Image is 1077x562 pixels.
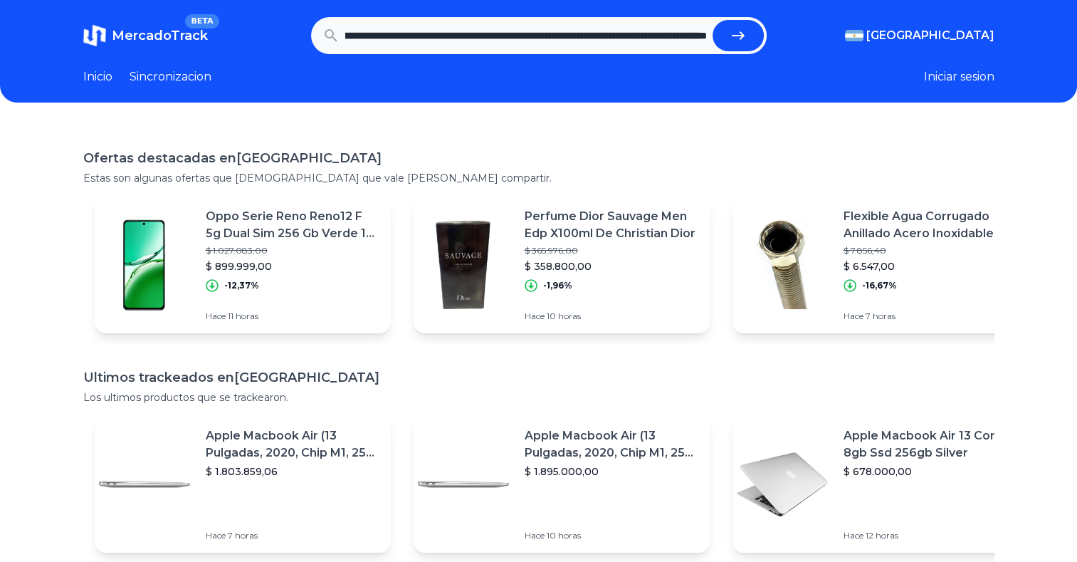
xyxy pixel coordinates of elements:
[844,427,1017,462] p: Apple Macbook Air 13 Core I5 8gb Ssd 256gb Silver
[95,434,194,534] img: Featured image
[844,245,1017,256] p: $ 7.856,40
[130,68,211,85] a: Sincronizacion
[206,530,379,541] p: Hace 7 horas
[866,27,994,44] span: [GEOGRAPHIC_DATA]
[414,416,710,553] a: Featured imageApple Macbook Air (13 Pulgadas, 2020, Chip M1, 256 Gb De Ssd, 8 Gb De Ram) - Plata$...
[732,434,832,534] img: Featured image
[862,280,897,291] p: -16,67%
[844,259,1017,274] p: $ 6.547,00
[414,197,710,333] a: Featured imagePerfume Dior Sauvage Men Edp X100ml De Christian Dior$ 365.976,00$ 358.800,00-1,96%...
[95,416,391,553] a: Featured imageApple Macbook Air (13 Pulgadas, 2020, Chip M1, 256 Gb De Ssd, 8 Gb De Ram) - Plata$...
[224,280,259,291] p: -12,37%
[112,28,208,43] span: MercadoTrack
[95,215,194,315] img: Featured image
[844,530,1017,541] p: Hace 12 horas
[525,530,698,541] p: Hace 10 horas
[206,464,379,479] p: $ 1.803.859,06
[83,171,994,185] p: Estas son algunas ofertas que [DEMOGRAPHIC_DATA] que vale [PERSON_NAME] compartir.
[414,434,513,534] img: Featured image
[844,464,1017,479] p: $ 678.000,00
[845,27,994,44] button: [GEOGRAPHIC_DATA]
[206,245,379,256] p: $ 1.027.083,00
[732,416,1029,553] a: Featured imageApple Macbook Air 13 Core I5 8gb Ssd 256gb Silver$ 678.000,00Hace 12 horas
[844,208,1017,242] p: Flexible Agua Corrugado Anillado Acero Inoxidable 1/2 X 40
[525,208,698,242] p: Perfume Dior Sauvage Men Edp X100ml De Christian Dior
[185,14,219,28] span: BETA
[206,311,379,322] p: Hace 11 horas
[543,280,572,291] p: -1,96%
[732,215,832,315] img: Featured image
[732,197,1029,333] a: Featured imageFlexible Agua Corrugado Anillado Acero Inoxidable 1/2 X 40$ 7.856,40$ 6.547,00-16,6...
[83,24,106,47] img: MercadoTrack
[525,245,698,256] p: $ 365.976,00
[83,24,208,47] a: MercadoTrackBETA
[95,197,391,333] a: Featured imageOppo Serie Reno Reno12 F 5g Dual Sim 256 Gb Verde 12 Gb Ram Ai + Ultra Resistente$ ...
[206,259,379,274] p: $ 899.999,00
[83,68,112,85] a: Inicio
[83,148,994,168] h1: Ofertas destacadas en [GEOGRAPHIC_DATA]
[525,427,698,462] p: Apple Macbook Air (13 Pulgadas, 2020, Chip M1, 256 Gb De Ssd, 8 Gb De Ram) - Plata
[414,215,513,315] img: Featured image
[525,259,698,274] p: $ 358.800,00
[924,68,994,85] button: Iniciar sesion
[83,390,994,405] p: Los ultimos productos que se trackearon.
[844,311,1017,322] p: Hace 7 horas
[525,464,698,479] p: $ 1.895.000,00
[525,311,698,322] p: Hace 10 horas
[206,427,379,462] p: Apple Macbook Air (13 Pulgadas, 2020, Chip M1, 256 Gb De Ssd, 8 Gb De Ram) - Plata
[206,208,379,242] p: Oppo Serie Reno Reno12 F 5g Dual Sim 256 Gb Verde 12 Gb Ram Ai + Ultra Resistente
[845,30,863,41] img: Argentina
[83,368,994,387] h1: Ultimos trackeados en [GEOGRAPHIC_DATA]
